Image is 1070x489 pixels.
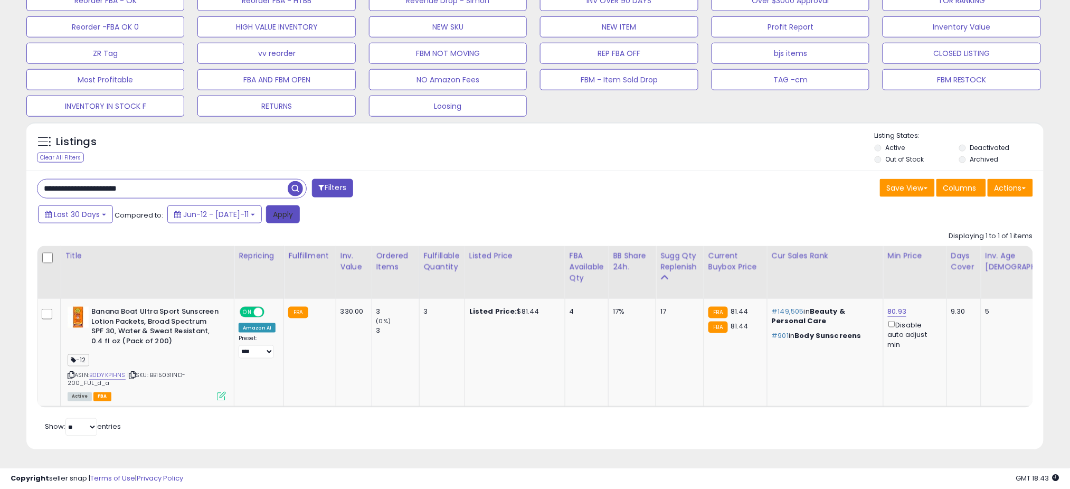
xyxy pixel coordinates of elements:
[376,317,391,325] small: (0%)
[949,231,1033,241] div: Displaying 1 to 1 of 1 items
[37,153,84,163] div: Clear All Filters
[239,335,276,359] div: Preset:
[708,250,763,272] div: Current Buybox Price
[376,250,415,272] div: Ordered Items
[772,331,789,341] span: #901
[26,43,184,64] button: ZR Tag
[886,143,905,152] label: Active
[1016,473,1059,483] span: 2025-08-11 18:43 GMT
[469,307,557,316] div: $81.44
[883,69,1040,90] button: FBM RESTOCK
[340,250,367,272] div: Inv. value
[708,307,728,318] small: FBA
[91,307,220,349] b: Banana Boat Ultra Sport Sunscreen Lotion Packets, Broad Spectrum SPF 30, Water & Sweat Resistant,...
[731,321,749,331] span: 81.44
[708,322,728,333] small: FBA
[540,69,698,90] button: FBM - Item Sold Drop
[469,306,517,316] b: Listed Price:
[369,96,527,117] button: Loosing
[11,473,49,483] strong: Copyright
[68,371,185,387] span: | SKU: BB15031IND-200_FUL_d_a
[712,16,869,37] button: Profit Report
[570,250,604,284] div: FBA Available Qty
[137,473,183,483] a: Privacy Policy
[772,250,879,261] div: Cur Sales Rank
[424,250,460,272] div: Fulfillable Quantity
[65,250,230,261] div: Title
[93,392,111,401] span: FBA
[970,143,1009,152] label: Deactivated
[712,43,869,64] button: bjs items
[883,16,1040,37] button: Inventory Value
[239,250,279,261] div: Repricing
[26,69,184,90] button: Most Profitable
[656,246,704,299] th: Please note that this number is a calculation based on your required days of coverage and your ve...
[988,179,1033,197] button: Actions
[540,43,698,64] button: REP FBA OFF
[288,307,308,318] small: FBA
[90,473,135,483] a: Terms of Use
[469,250,561,261] div: Listed Price
[312,179,353,198] button: Filters
[660,250,699,272] div: Sugg Qty Replenish
[38,205,113,223] button: Last 30 Days
[570,307,600,316] div: 4
[772,331,875,341] p: in
[376,326,419,335] div: 3
[68,307,226,400] div: ASIN:
[951,250,977,272] div: Days Cover
[951,307,973,316] div: 9.30
[712,69,869,90] button: TAG -cm
[167,205,262,223] button: Jun-12 - [DATE]-11
[660,307,696,316] div: 17
[772,306,846,326] span: Beauty & Personal Care
[943,183,977,193] span: Columns
[772,306,804,316] span: #149,505
[56,135,97,149] h5: Listings
[68,307,89,328] img: 41YkfcFMiTL._SL40_.jpg
[369,43,527,64] button: FBM NOT MOVING
[26,16,184,37] button: Reorder -FBA OK 0
[731,306,749,316] span: 81.44
[288,250,331,261] div: Fulfillment
[772,307,875,326] p: in
[241,308,254,317] span: ON
[880,179,935,197] button: Save View
[886,155,924,164] label: Out of Stock
[266,205,300,223] button: Apply
[197,16,355,37] button: HIGH VALUE INVENTORY
[197,69,355,90] button: FBA AND FBM OPEN
[888,306,907,317] a: 80.93
[183,209,249,220] span: Jun-12 - [DATE]-11
[875,131,1044,141] p: Listing States:
[369,16,527,37] button: NEW SKU
[613,307,648,316] div: 17%
[970,155,998,164] label: Archived
[888,319,939,350] div: Disable auto adjust min
[888,250,942,261] div: Min Price
[340,307,364,316] div: 330.00
[369,69,527,90] button: NO Amazon Fees
[239,323,276,333] div: Amazon AI
[45,422,121,432] span: Show: entries
[883,43,1040,64] button: CLOSED LISTING
[795,331,861,341] span: Body Sunscreens
[197,43,355,64] button: vv reorder
[26,96,184,117] button: INVENTORY IN STOCK F
[115,210,163,220] span: Compared to:
[263,308,280,317] span: OFF
[68,354,89,366] span: -12
[376,307,419,316] div: 3
[197,96,355,117] button: RETURNS
[89,371,126,380] a: B0DYKP1HNS
[936,179,986,197] button: Columns
[613,250,651,272] div: BB Share 24h.
[540,16,698,37] button: NEW ITEM
[68,392,92,401] span: All listings currently available for purchase on Amazon
[11,474,183,484] div: seller snap | |
[424,307,457,316] div: 3
[54,209,100,220] span: Last 30 Days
